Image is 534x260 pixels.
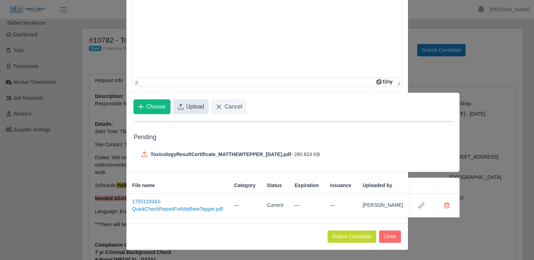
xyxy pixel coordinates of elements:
span: Expiration [295,182,319,189]
td: — [228,194,261,217]
span: - 280.624 KB [291,151,320,158]
div: Press the Up and Down arrow keys to resize the editor. [394,78,402,86]
td: — [289,194,324,217]
span: Uploaded by [362,182,392,189]
span: ToxicologyResultCertificate_MATTHEWTEPPER_[DATE].pdf [151,151,291,158]
button: Delete file [440,198,454,212]
button: Choose [133,99,170,114]
span: File name [132,182,155,189]
button: Submit Candidate [328,230,376,243]
span: Status [267,182,282,189]
a: 1755119343-QuickCheckReportForMatthewTepper.pdf [132,199,223,212]
span: Cancel [224,103,242,111]
td: [PERSON_NAME] [357,194,409,217]
span: Upload [186,103,204,111]
button: Cancel [211,99,247,114]
td: Current [261,194,289,217]
span: Issuance [330,182,351,189]
td: — [324,194,357,217]
span: Choose [146,103,166,111]
button: Row Edit [414,198,428,212]
a: Powered by Tiny [376,79,394,85]
button: Upload [173,99,209,114]
h5: Pending [134,134,453,141]
button: Close [379,230,401,243]
span: Category [234,182,256,189]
